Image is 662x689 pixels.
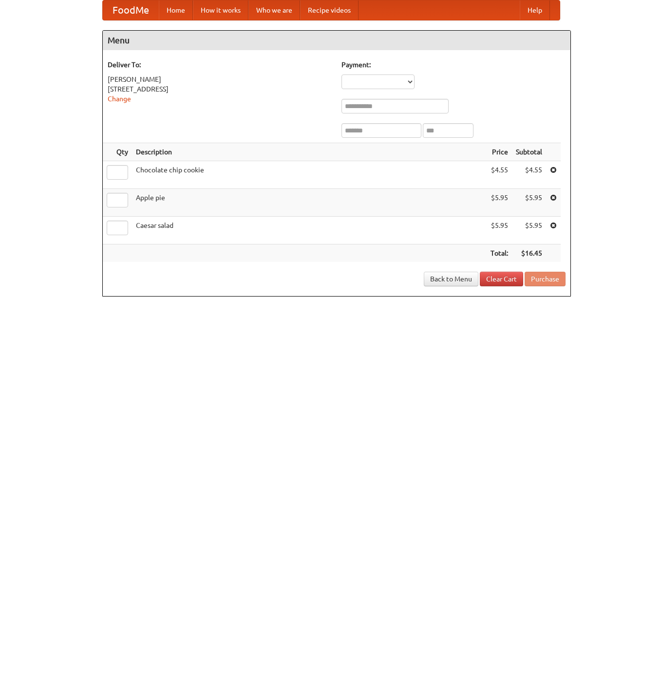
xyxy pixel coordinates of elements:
[512,217,546,244] td: $5.95
[341,60,566,70] h5: Payment:
[108,84,332,94] div: [STREET_ADDRESS]
[103,143,132,161] th: Qty
[159,0,193,20] a: Home
[103,0,159,20] a: FoodMe
[512,143,546,161] th: Subtotal
[103,31,570,50] h4: Menu
[512,189,546,217] td: $5.95
[132,143,487,161] th: Description
[487,161,512,189] td: $4.55
[132,161,487,189] td: Chocolate chip cookie
[487,189,512,217] td: $5.95
[487,244,512,262] th: Total:
[424,272,478,286] a: Back to Menu
[248,0,300,20] a: Who we are
[480,272,523,286] a: Clear Cart
[512,161,546,189] td: $4.55
[487,217,512,244] td: $5.95
[525,272,566,286] button: Purchase
[108,60,332,70] h5: Deliver To:
[487,143,512,161] th: Price
[108,95,131,103] a: Change
[520,0,550,20] a: Help
[108,74,332,84] div: [PERSON_NAME]
[300,0,359,20] a: Recipe videos
[512,244,546,262] th: $16.45
[193,0,248,20] a: How it works
[132,189,487,217] td: Apple pie
[132,217,487,244] td: Caesar salad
